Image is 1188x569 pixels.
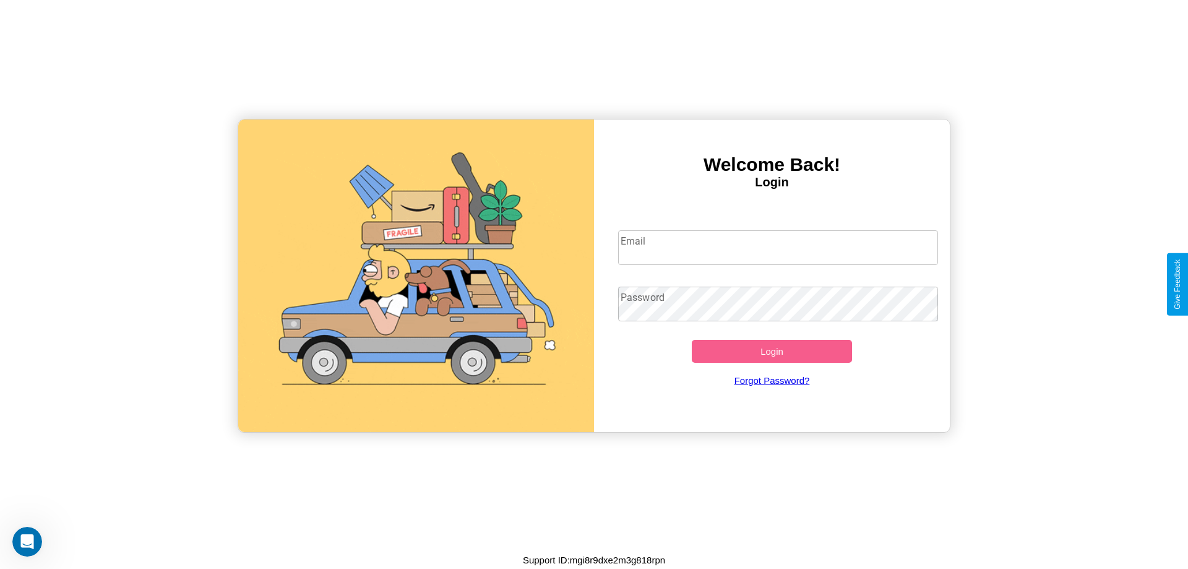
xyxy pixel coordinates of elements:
[594,154,950,175] h3: Welcome Back!
[692,340,852,363] button: Login
[594,175,950,189] h4: Login
[12,527,42,557] iframe: Intercom live chat
[523,552,665,568] p: Support ID: mgi8r9dxe2m3g818rpn
[612,363,932,398] a: Forgot Password?
[1173,259,1182,310] div: Give Feedback
[238,119,594,432] img: gif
